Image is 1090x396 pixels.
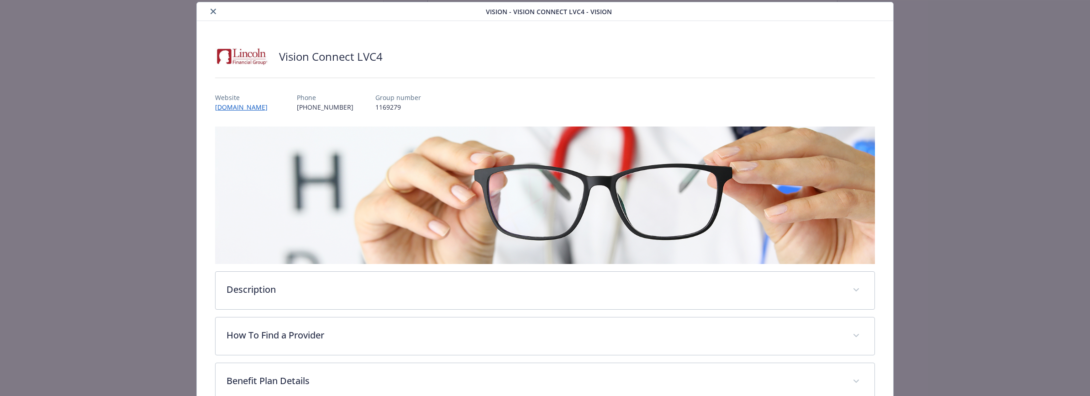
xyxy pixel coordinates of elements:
div: How To Find a Provider [216,317,875,355]
span: Vision - Vision Connect LVC4 - Vision [486,7,612,16]
p: [PHONE_NUMBER] [297,102,353,112]
p: Website [215,93,275,102]
p: Phone [297,93,353,102]
p: Description [226,283,842,296]
button: close [208,6,219,17]
img: banner [215,127,875,264]
img: Lincoln Financial Group [215,43,270,70]
p: Benefit Plan Details [226,374,842,388]
div: Description [216,272,875,309]
p: 1169279 [375,102,421,112]
p: Group number [375,93,421,102]
h2: Vision Connect LVC4 [279,49,383,64]
p: How To Find a Provider [226,328,842,342]
a: [DOMAIN_NAME] [215,103,275,111]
